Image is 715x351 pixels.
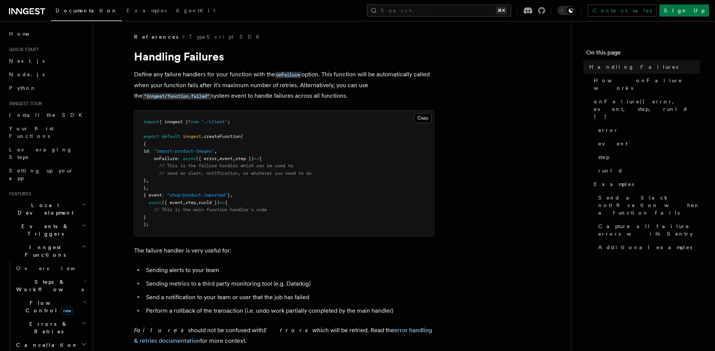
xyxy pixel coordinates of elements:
span: Flow Control [13,299,83,314]
button: Flow Controlnew [13,296,88,317]
a: TypeScript SDK [189,33,264,41]
span: "./client" [201,119,227,124]
li: Perform a rollback of the transaction (i.e. undo work partially completed by the main handler) [144,306,434,316]
span: step }) [235,156,254,161]
a: Contact sales [588,5,656,17]
span: id [143,148,149,154]
span: event [220,156,233,161]
span: Cancellation [13,341,78,349]
span: : [162,192,164,198]
span: Errors & Retries [13,320,81,335]
span: } [143,178,146,183]
a: Examples [122,2,171,20]
a: Capture all failure errors with Sentry [595,219,700,241]
span: Install the SDK [9,112,87,118]
span: { [259,156,262,161]
span: , [230,192,233,198]
a: Additional examples [595,241,700,254]
span: event [598,140,628,147]
span: new [61,307,73,315]
code: onFailure [275,72,301,78]
span: runId [598,167,623,174]
span: { event [143,192,162,198]
em: Failures [134,327,188,334]
span: Overview [16,265,93,271]
li: Send a notification to your team or user that the job has failed [144,292,434,303]
span: AgentKit [176,8,215,14]
span: How onFailure works [594,77,700,92]
span: Inngest tour [6,101,42,107]
span: Documentation [56,8,117,14]
span: async [149,200,162,205]
span: Local Development [6,201,82,216]
p: should not be confused with which will be retried. Read the for more context. [134,325,434,346]
button: Search...⌘K [367,5,511,17]
span: Capture all failure errors with Sentry [598,222,700,238]
a: Leveraging Steps [6,143,88,164]
span: Python [9,85,36,91]
span: Steps & Workflows [13,278,84,293]
span: onFailure [154,156,178,161]
a: Next.js [6,54,88,68]
span: runId }) [199,200,220,205]
p: Define any failure handlers for your function with the option. This function will be automaticall... [134,69,434,101]
a: Python [6,81,88,95]
a: Setting up your app [6,164,88,185]
span: from [188,119,199,124]
code: "inngest/function.failed" [143,93,211,100]
span: , [183,200,185,205]
span: ({ error [196,156,217,161]
span: } [143,185,146,191]
h1: Handling Failures [134,50,434,63]
span: .createFunction [201,134,241,139]
span: Next.js [9,58,45,64]
button: Local Development [6,198,88,219]
span: // send an alert, notification, or whatever you need to do [159,171,312,176]
span: , [214,148,217,154]
span: : [178,156,180,161]
a: Node.js [6,68,88,81]
span: Additional examples [598,244,692,251]
button: Copy [414,113,432,123]
span: inngest [183,134,201,139]
span: , [146,178,149,183]
span: => [220,200,225,205]
a: "inngest/function.failed" [143,92,211,99]
span: , [217,156,220,161]
span: // This is the main function handler's code [154,207,267,212]
button: Toggle dark mode [557,6,575,15]
span: "import-product-images" [154,148,214,154]
a: Examples [591,177,700,191]
a: onFailure [275,71,301,78]
span: Setting up your app [9,168,74,181]
span: References [134,33,178,41]
span: Send a Slack notification when a function fails [598,194,700,216]
span: // This is the failure handler which can be used to [159,163,293,168]
li: Sending alerts to your team [144,265,434,275]
a: step [595,150,700,164]
span: Your first Functions [9,126,54,139]
a: error [595,123,700,137]
a: event [595,137,700,150]
p: The failure handler is very useful for: [134,245,434,256]
a: Handling Failures [586,60,700,74]
a: Overview [13,262,88,275]
button: Errors & Retries [13,317,88,338]
a: runId [595,164,700,177]
a: AgentKit [171,2,220,20]
a: error handling & retries documentation [134,327,432,344]
span: => [254,156,259,161]
span: , [196,200,199,205]
span: , [233,156,235,161]
span: : [149,148,151,154]
span: Quick start [6,47,39,53]
a: Documentation [51,2,122,21]
span: Home [9,30,30,38]
span: } [143,215,146,220]
a: Sign Up [659,5,709,17]
span: ; [227,119,230,124]
span: ({ event [162,200,183,205]
a: How onFailure works [591,74,700,95]
span: ); [143,222,149,227]
span: default [162,134,180,139]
